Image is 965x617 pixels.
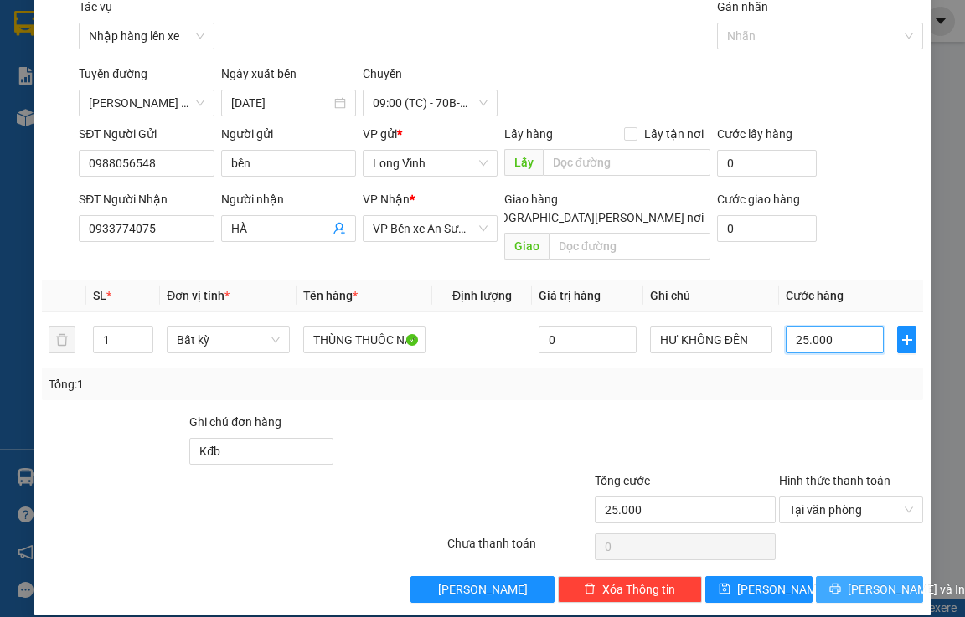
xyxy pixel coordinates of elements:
[504,193,558,206] span: Giao hàng
[93,289,106,302] span: SL
[595,474,650,487] span: Tổng cước
[504,149,543,176] span: Lấy
[602,580,675,599] span: Xóa Thông tin
[475,208,710,227] span: [GEOGRAPHIC_DATA][PERSON_NAME] nơi
[539,326,637,353] input: 0
[539,289,601,302] span: Giá trị hàng
[446,534,593,563] div: Chưa thanh toán
[848,580,965,599] span: [PERSON_NAME] và In
[558,576,702,603] button: deleteXóa Thông tin
[221,125,356,143] div: Người gửi
[897,326,916,353] button: plus
[717,150,817,177] input: Cước lấy hàng
[717,193,800,206] label: Cước giao hàng
[231,94,331,112] input: 14/08/2025
[177,327,280,352] span: Bất kỳ
[829,583,841,596] span: printer
[363,64,498,90] div: Chuyến
[786,289,844,302] span: Cước hàng
[363,193,410,206] span: VP Nhận
[898,333,915,347] span: plus
[719,583,730,596] span: save
[779,474,890,487] label: Hình thức thanh toán
[737,580,827,599] span: [PERSON_NAME]
[89,23,204,49] span: Nhập hàng lên xe
[438,580,528,599] span: [PERSON_NAME]
[452,289,512,302] span: Định lượng
[643,280,780,312] th: Ghi chú
[49,326,75,353] button: delete
[717,215,817,242] input: Cước giao hàng
[584,583,596,596] span: delete
[650,326,773,353] input: Ghi Chú
[333,222,346,235] span: user-add
[504,127,553,141] span: Lấy hàng
[79,190,214,208] div: SĐT Người Nhận
[504,233,549,260] span: Giao
[79,64,214,90] div: Tuyến đường
[303,326,426,353] input: VD: Bàn, Ghế
[189,415,281,429] label: Ghi chú đơn hàng
[221,190,356,208] div: Người nhận
[49,375,374,393] div: Tổng: 1
[816,576,923,603] button: printer[PERSON_NAME] và In
[789,497,913,522] span: Tại văn phòng
[410,576,555,603] button: [PERSON_NAME]
[637,125,710,143] span: Lấy tận nơi
[89,90,204,116] span: Châu Thành - An Sương
[167,289,230,302] span: Đơn vị tính
[189,438,333,465] input: Ghi chú đơn hàng
[705,576,813,603] button: save[PERSON_NAME]
[221,64,356,90] div: Ngày xuất bến
[717,127,792,141] label: Cước lấy hàng
[303,289,358,302] span: Tên hàng
[543,149,710,176] input: Dọc đường
[79,125,214,143] div: SĐT Người Gửi
[373,216,488,241] span: VP Bến xe An Sương
[549,233,710,260] input: Dọc đường
[373,151,488,176] span: Long Vĩnh
[363,125,498,143] div: VP gửi
[373,90,488,116] span: 09:00 (TC) - 70B-020.62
